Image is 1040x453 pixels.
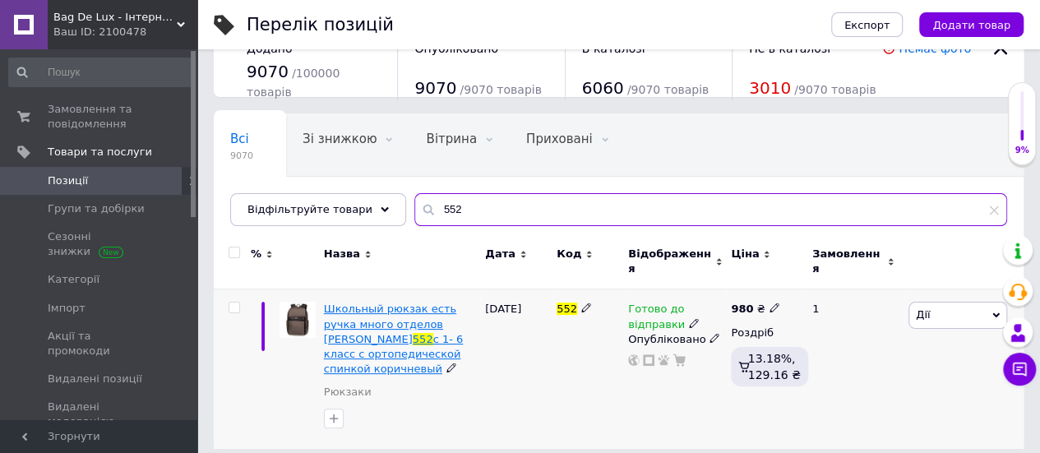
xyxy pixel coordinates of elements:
div: 9% [1009,145,1035,156]
span: Видалені модерацією [48,400,152,429]
span: Сезонні знижки [48,229,152,259]
span: / 100000 товарів [247,67,340,99]
span: Замовлення [812,247,883,276]
span: Код [557,247,581,261]
span: 552 [413,333,433,345]
a: Рюкзаки [324,385,372,400]
span: Ціна [731,247,759,261]
span: Опубліковані [230,194,316,209]
button: Додати товар [919,12,1024,37]
span: 9070 [414,78,456,98]
span: Дата [485,247,515,261]
div: Ваш ID: 2100478 [53,25,197,39]
button: Чат з покупцем [1003,353,1036,386]
img: Школьный рюкзак есть ручка много отделов Dolly Долли 552 с 1- 6 класс с ортопедической спинкой ко... [280,302,316,338]
span: Замовлення та повідомлення [48,102,152,132]
span: Експорт [844,19,890,31]
span: / 9070 товарів [627,83,709,96]
span: Групи та добірки [48,201,145,216]
span: / 9070 товарів [460,83,541,96]
span: Видалені позиції [48,372,142,386]
span: Дії [916,308,930,321]
span: / 9070 товарів [794,83,876,96]
a: Школьный рюкзак есть ручка много отделов [PERSON_NAME]552с 1- 6 класс с ортопедической спинкой ко... [324,303,463,375]
span: Імпорт [48,301,86,316]
span: Приховані [526,132,593,146]
span: Відфільтруйте товари [247,203,372,215]
span: Позиції [48,173,88,188]
span: 9070 [247,62,289,81]
button: Експорт [831,12,904,37]
div: Роздріб [731,326,798,340]
span: Назва [324,247,360,261]
span: 9070 [230,150,253,162]
span: 552 [557,303,577,315]
span: Категорії [48,272,99,287]
div: 1 [802,289,904,449]
input: Пошук [8,58,194,87]
div: Опубліковано [628,332,723,347]
span: Зі знижкою [303,132,377,146]
span: Bag De Lux - Інтернет магазин сумок [53,10,177,25]
span: 13.18%, 129.16 ₴ [747,352,800,381]
div: Перелік позицій [247,16,394,34]
b: 980 [731,303,753,315]
span: % [251,247,261,261]
span: Всі [230,132,249,146]
div: [DATE] [481,289,552,449]
div: ₴ [731,302,779,317]
span: Школьный рюкзак есть ручка много отделов [PERSON_NAME] [324,303,456,344]
span: Товари та послуги [48,145,152,159]
span: Додати товар [932,19,1010,31]
span: 3010 [749,78,791,98]
span: с 1- 6 класс с ортопедической спинкой коричневый [324,333,463,375]
span: 6060 [582,78,624,98]
span: Готово до відправки [628,303,685,335]
span: Акції та промокоди [48,329,152,358]
input: Пошук по назві позиції, артикулу і пошуковим запитам [414,193,1007,226]
span: Відображення [628,247,711,276]
span: Вітрина [426,132,476,146]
